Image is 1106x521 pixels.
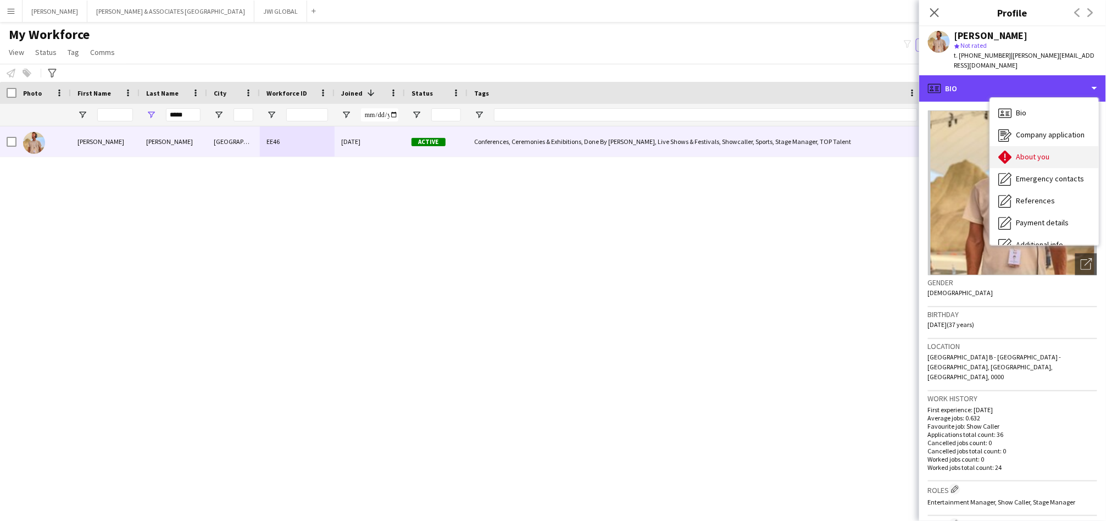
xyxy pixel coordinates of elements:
[990,234,1099,256] div: Additional info
[266,110,276,120] button: Open Filter Menu
[928,455,1097,463] p: Worked jobs count: 0
[1016,174,1085,184] span: Emergency contacts
[990,190,1099,212] div: References
[954,51,1095,69] span: | [PERSON_NAME][EMAIL_ADDRESS][DOMAIN_NAME]
[990,102,1099,124] div: Bio
[928,422,1097,430] p: Favourite job: Show Caller
[961,41,987,49] span: Not rated
[474,89,489,97] span: Tags
[1016,130,1085,140] span: Company application
[928,430,1097,439] p: Applications total count: 36
[90,47,115,57] span: Comms
[1016,218,1069,228] span: Payment details
[166,108,201,121] input: Last Name Filter Input
[928,341,1097,351] h3: Location
[468,126,924,157] div: Conferences, Ceremonies & Exhibitions, Done By [PERSON_NAME], Live Shows & Festivals, Showcaller,...
[990,212,1099,234] div: Payment details
[9,47,24,57] span: View
[928,393,1097,403] h3: Work history
[928,414,1097,422] p: Average jobs: 0.632
[23,1,87,22] button: [PERSON_NAME]
[928,110,1097,275] img: Crew avatar or photo
[361,108,398,121] input: Joined Filter Input
[474,110,484,120] button: Open Filter Menu
[234,108,253,121] input: City Filter Input
[1016,108,1027,118] span: Bio
[1016,240,1064,250] span: Additional info
[214,110,224,120] button: Open Filter Menu
[1016,152,1050,162] span: About you
[77,110,87,120] button: Open Filter Menu
[146,110,156,120] button: Open Filter Menu
[928,463,1097,472] p: Worked jobs total count: 24
[97,108,133,121] input: First Name Filter Input
[68,47,79,57] span: Tag
[919,5,1106,20] h3: Profile
[928,406,1097,414] p: First experience: [DATE]
[254,1,307,22] button: JWI GLOBAL
[990,146,1099,168] div: About you
[928,309,1097,319] h3: Birthday
[4,45,29,59] a: View
[9,26,90,43] span: My Workforce
[928,439,1097,447] p: Cancelled jobs count: 0
[928,353,1061,381] span: [GEOGRAPHIC_DATA] B - [GEOGRAPHIC_DATA] - [GEOGRAPHIC_DATA], [GEOGRAPHIC_DATA], [GEOGRAPHIC_DATA]...
[928,289,993,297] span: [DEMOGRAPHIC_DATA]
[928,498,1076,506] span: Entertainment Manager, Show Caller, Stage Manager
[919,75,1106,102] div: Bio
[990,168,1099,190] div: Emergency contacts
[140,126,207,157] div: [PERSON_NAME]
[916,38,971,52] button: Everyone5,896
[954,51,1011,59] span: t. [PHONE_NUMBER]
[71,126,140,157] div: [PERSON_NAME]
[35,47,57,57] span: Status
[412,110,421,120] button: Open Filter Menu
[928,320,975,329] span: [DATE] (37 years)
[494,108,918,121] input: Tags Filter Input
[23,89,42,97] span: Photo
[146,89,179,97] span: Last Name
[335,126,405,157] div: [DATE]
[286,108,328,121] input: Workforce ID Filter Input
[928,484,1097,495] h3: Roles
[266,89,307,97] span: Workforce ID
[954,31,1028,41] div: [PERSON_NAME]
[990,124,1099,146] div: Company application
[260,126,335,157] div: EE46
[928,447,1097,455] p: Cancelled jobs total count: 0
[87,1,254,22] button: [PERSON_NAME] & ASSOCIATES [GEOGRAPHIC_DATA]
[412,89,433,97] span: Status
[86,45,119,59] a: Comms
[431,108,461,121] input: Status Filter Input
[412,138,446,146] span: Active
[207,126,260,157] div: [GEOGRAPHIC_DATA]
[63,45,84,59] a: Tag
[1075,253,1097,275] div: Open photos pop-in
[23,132,45,154] img: George Eason
[214,89,226,97] span: City
[77,89,111,97] span: First Name
[928,278,1097,287] h3: Gender
[31,45,61,59] a: Status
[1016,196,1055,206] span: References
[341,89,363,97] span: Joined
[341,110,351,120] button: Open Filter Menu
[46,66,59,80] app-action-btn: Advanced filters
